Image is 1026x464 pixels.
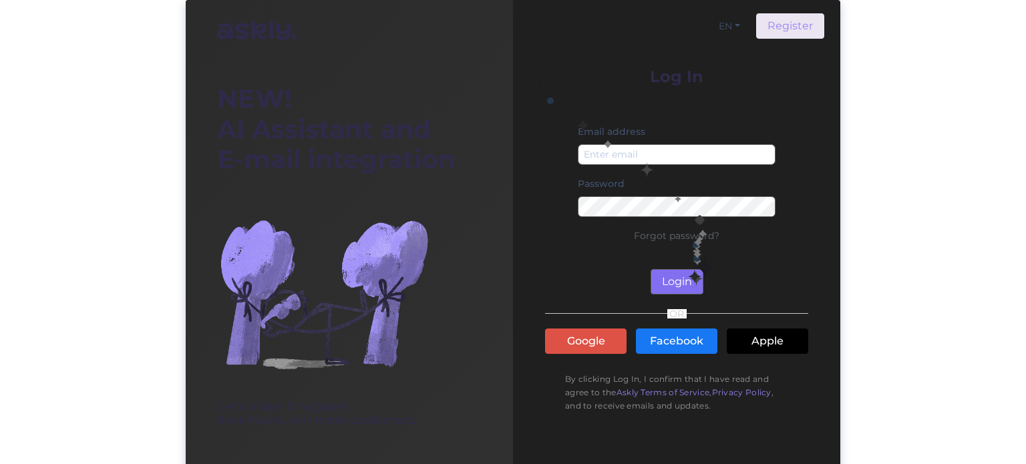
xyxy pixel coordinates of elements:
label: Password [578,177,625,191]
div: Let’s make it happen! Save hours, win more customers. [217,401,456,427]
button: Login [651,269,703,294]
a: Forgot password? [634,230,719,242]
div: AI Assistant and E-mail integration [217,83,456,175]
span: OR [667,309,687,318]
button: EN [713,17,745,36]
p: By clicking Log In, I confirm that I have read and agree to the , , and to receive emails and upd... [545,366,808,419]
img: Askly [217,15,297,47]
a: Google [545,328,627,354]
a: Askly Terms of Service [617,387,710,397]
label: Email address [578,125,645,139]
a: Facebook [636,328,717,354]
b: NEW! [217,83,292,114]
img: bg-askly [217,187,431,401]
p: Log In [545,68,808,85]
a: Register [756,13,824,39]
a: Apple [727,328,808,354]
a: Privacy Policy [712,387,772,397]
input: Enter email [578,144,776,165]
